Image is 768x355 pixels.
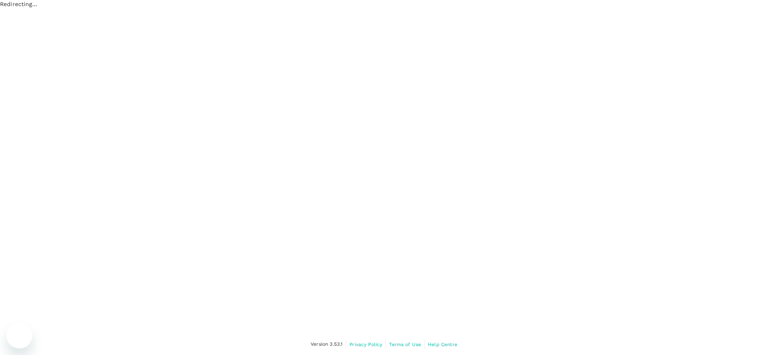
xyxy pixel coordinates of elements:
[349,340,382,349] a: Privacy Policy
[6,323,32,349] iframe: Button to launch messaging window
[349,342,382,347] span: Privacy Policy
[389,340,421,349] a: Terms of Use
[428,340,457,349] a: Help Centre
[389,342,421,347] span: Terms of Use
[428,342,457,347] span: Help Centre
[311,340,343,349] span: Version 3.53.1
